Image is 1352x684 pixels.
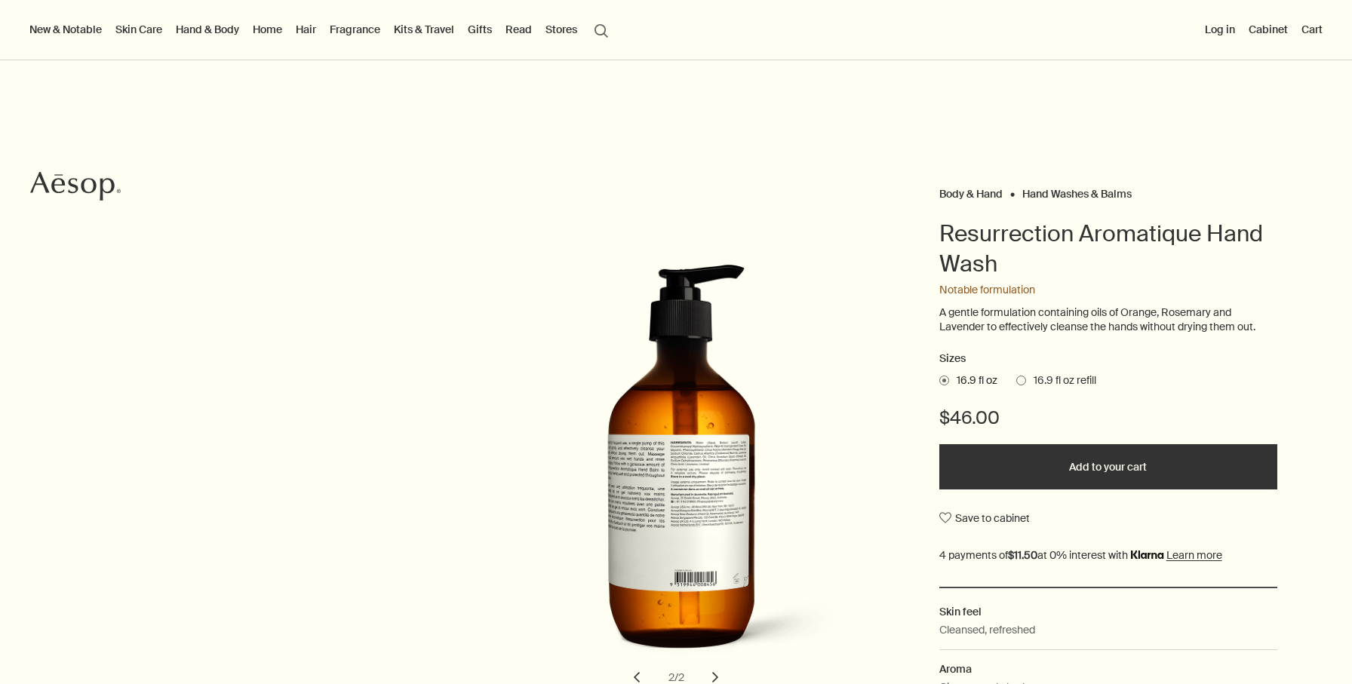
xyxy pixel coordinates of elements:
h2: Skin feel [939,603,1277,620]
a: Hand Washes & Balms [1022,187,1132,194]
p: Cleansed, refreshed [939,621,1035,638]
a: Skin Care [112,20,165,39]
a: Read [502,20,535,39]
p: A gentle formulation containing oils of Orange, Rosemary and Lavender to effectively cleanse the ... [939,305,1277,335]
img: Back of Resurrection Aromatique Hand Wash with pump [515,264,847,675]
button: New & Notable [26,20,105,39]
a: Kits & Travel [391,20,457,39]
a: Aesop [26,167,124,209]
a: Body & Hand [939,187,1003,194]
a: Hand & Body [173,20,242,39]
a: Home [250,20,285,39]
button: Stores [542,20,580,39]
svg: Aesop [30,171,121,201]
span: $46.00 [939,406,1000,430]
button: Save to cabinet [939,505,1030,532]
a: Hair [293,20,319,39]
button: Add to your cart - $46.00 [939,444,1277,489]
button: Log in [1202,20,1238,39]
a: Cabinet [1246,20,1291,39]
h2: Aroma [939,661,1277,677]
span: 16.9 fl oz [949,373,997,388]
button: Open search [588,15,615,44]
h2: Sizes [939,350,1277,368]
a: Gifts [465,20,495,39]
span: 16.9 fl oz refill [1026,373,1096,388]
h1: Resurrection Aromatique Hand Wash [939,219,1277,279]
button: Cart [1298,20,1326,39]
a: Fragrance [327,20,383,39]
